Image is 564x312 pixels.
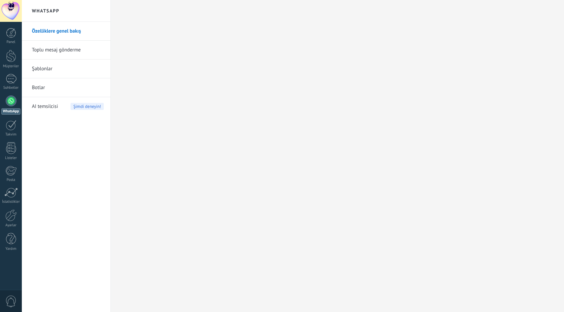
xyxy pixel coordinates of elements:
[32,97,58,116] span: AI temsilcisi
[22,97,110,116] li: AI temsilcisi
[32,22,104,41] a: Özelliklere genel bakış
[32,41,104,60] a: Toplu mesaj gönderme
[22,78,110,97] li: Botlar
[1,64,21,69] div: Müşteriler
[1,178,21,182] div: Posta
[1,132,21,137] div: Takvim
[1,156,21,160] div: Listeler
[1,40,21,44] div: Panel
[1,108,20,115] div: WhatsApp
[70,103,104,110] span: Şimdi deneyin!
[32,60,104,78] a: Şablonlar
[22,60,110,78] li: Şablonlar
[32,97,104,116] a: AI temsilcisiŞimdi deneyin!
[1,200,21,204] div: İstatistikler
[1,223,21,228] div: Ayarlar
[1,247,21,251] div: Yardım
[22,41,110,60] li: Toplu mesaj gönderme
[22,22,110,41] li: Özelliklere genel bakış
[1,86,21,90] div: Sohbetler
[32,78,104,97] a: Botlar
